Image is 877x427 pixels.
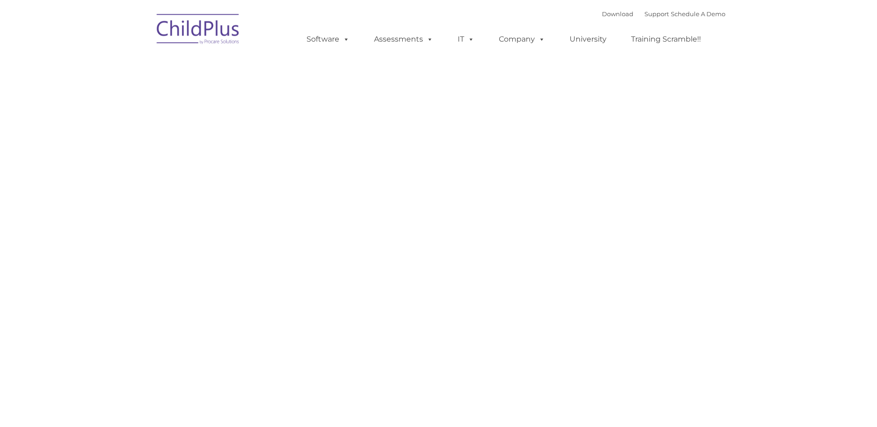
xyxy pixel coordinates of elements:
[602,10,725,18] font: |
[671,10,725,18] a: Schedule A Demo
[644,10,669,18] a: Support
[365,30,442,49] a: Assessments
[490,30,554,49] a: Company
[297,30,359,49] a: Software
[448,30,484,49] a: IT
[602,10,633,18] a: Download
[152,7,245,54] img: ChildPlus by Procare Solutions
[622,30,710,49] a: Training Scramble!!
[560,30,616,49] a: University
